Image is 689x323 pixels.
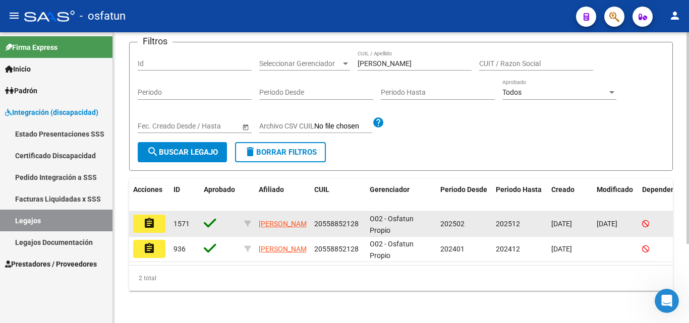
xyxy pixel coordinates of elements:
h3: Filtros [138,34,173,48]
span: O02 - Osfatun Propio [370,240,414,260]
span: Firma Express [5,42,58,53]
mat-icon: help [372,116,384,128]
span: 202401 [440,245,465,253]
span: 1571 [174,220,190,228]
span: [DATE] [551,220,572,228]
iframe: Intercom live chat [655,289,679,313]
button: Buscar Legajo [138,142,227,162]
span: Creado [551,185,575,193]
span: Archivo CSV CUIL [259,122,314,130]
datatable-header-cell: Afiliado [255,179,310,212]
span: ID [174,185,180,193]
span: 202512 [496,220,520,228]
span: - osfatun [80,5,126,27]
span: Integración (discapacidad) [5,107,98,118]
span: [PERSON_NAME] [259,220,313,228]
span: Acciones [133,185,162,193]
input: Archivo CSV CUIL [314,122,372,131]
mat-icon: search [147,146,159,158]
input: Fecha fin [183,122,233,131]
button: Open calendar [240,121,251,132]
span: 936 [174,245,186,253]
datatable-header-cell: Gerenciador [366,179,436,212]
span: 20558852128 [314,245,359,253]
span: Inicio [5,63,31,75]
span: Seleccionar Gerenciador [259,59,341,68]
span: O02 - Osfatun Propio [370,215,414,234]
span: Periodo Desde [440,185,487,193]
span: Prestadores / Proveedores [5,259,97,270]
span: Dependencia [642,185,684,193]
span: Periodo Hasta [496,185,542,193]
mat-icon: assignment [143,217,155,229]
span: Afiliado [259,185,284,193]
datatable-header-cell: Aprobado [200,179,240,212]
span: Borrar Filtros [244,148,317,157]
datatable-header-cell: Modificado [593,179,638,212]
span: CUIL [314,185,329,193]
span: [DATE] [597,220,617,228]
div: 2 total [129,266,673,291]
mat-icon: person [669,10,681,22]
span: Aprobado [204,185,235,193]
span: Padrón [5,85,37,96]
mat-icon: delete [244,146,256,158]
mat-icon: menu [8,10,20,22]
span: Gerenciador [370,185,410,193]
span: 202412 [496,245,520,253]
span: Buscar Legajo [147,148,218,157]
datatable-header-cell: Periodo Desde [436,179,492,212]
span: Modificado [597,185,633,193]
mat-icon: assignment [143,242,155,254]
span: 20558852128 [314,220,359,228]
datatable-header-cell: CUIL [310,179,366,212]
datatable-header-cell: Periodo Hasta [492,179,547,212]
span: [DATE] [551,245,572,253]
datatable-header-cell: ID [169,179,200,212]
input: Fecha inicio [138,122,175,131]
span: Todos [502,88,522,96]
datatable-header-cell: Creado [547,179,593,212]
button: Borrar Filtros [235,142,326,162]
span: [PERSON_NAME] [259,245,313,253]
datatable-header-cell: Acciones [129,179,169,212]
span: 202502 [440,220,465,228]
